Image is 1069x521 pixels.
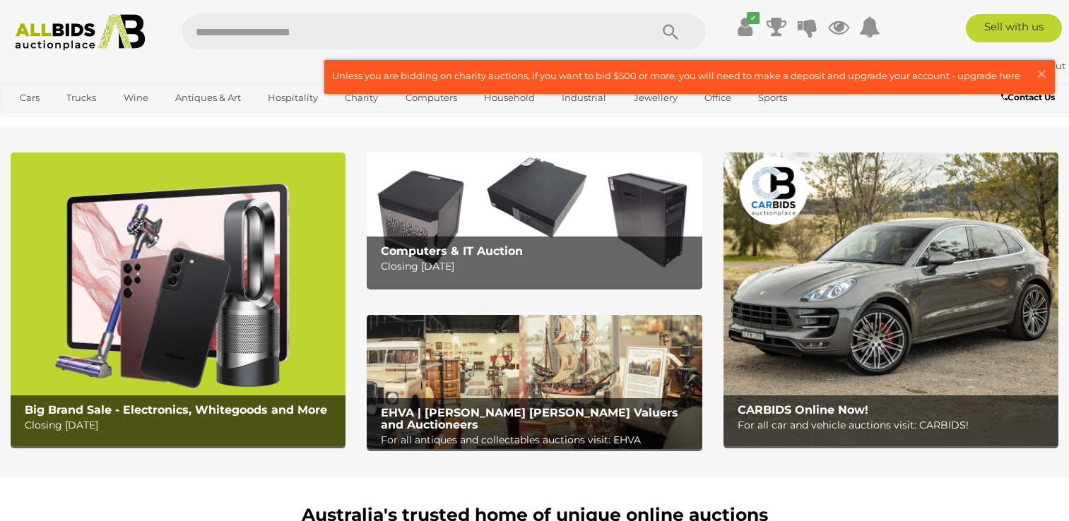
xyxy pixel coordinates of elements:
[381,406,678,432] b: EHVA | [PERSON_NAME] [PERSON_NAME] Valuers and Auctioneers
[381,431,695,449] p: For all antiques and collectables auctions visit: EHVA
[114,86,158,109] a: Wine
[695,86,740,109] a: Office
[749,86,796,109] a: Sports
[367,152,702,287] img: Computers & IT Auction
[747,12,760,24] i: ✔
[25,417,338,434] p: Closing [DATE]
[396,86,466,109] a: Computers
[11,86,49,109] a: Cars
[336,86,387,109] a: Charity
[724,152,1058,446] a: CARBIDS Online Now! CARBIDS Online Now! For all car and vehicle auctions visit: CARBIDS!
[1001,90,1058,105] a: Contact Us
[1001,92,1055,102] b: Contact Us
[738,417,1051,434] p: For all car and vehicle auctions visit: CARBIDS!
[11,109,129,133] a: [GEOGRAPHIC_DATA]
[381,258,695,275] p: Closing [DATE]
[635,14,706,49] button: Search
[1035,60,1048,88] span: ×
[367,152,702,287] a: Computers & IT Auction Computers & IT Auction Closing [DATE]
[966,14,1062,42] a: Sell with us
[11,152,345,446] a: Big Brand Sale - Electronics, Whitegoods and More Big Brand Sale - Electronics, Whitegoods and Mo...
[259,86,327,109] a: Hospitality
[553,86,615,109] a: Industrial
[625,86,687,109] a: Jewellery
[475,86,544,109] a: Household
[367,315,702,449] img: EHVA | Evans Hastings Valuers and Auctioneers
[367,315,702,449] a: EHVA | Evans Hastings Valuers and Auctioneers EHVA | [PERSON_NAME] [PERSON_NAME] Valuers and Auct...
[735,14,756,40] a: ✔
[57,86,105,109] a: Trucks
[381,244,523,258] b: Computers & IT Auction
[11,152,345,446] img: Big Brand Sale - Electronics, Whitegoods and More
[25,403,327,417] b: Big Brand Sale - Electronics, Whitegoods and More
[166,86,250,109] a: Antiques & Art
[738,403,868,417] b: CARBIDS Online Now!
[724,152,1058,446] img: CARBIDS Online Now!
[8,14,152,51] img: Allbids.com.au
